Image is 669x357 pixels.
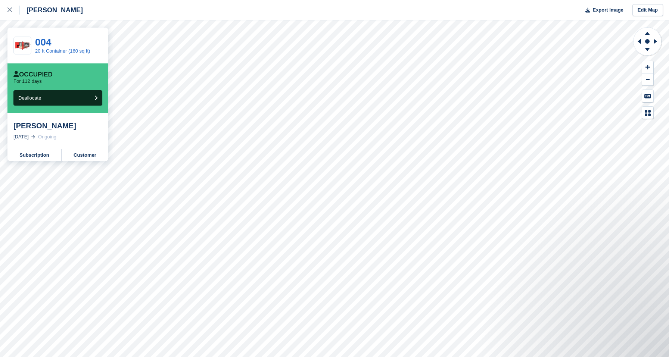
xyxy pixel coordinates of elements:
[14,40,31,51] img: 20ftContainerDiagram.jpg
[592,6,623,14] span: Export Image
[632,4,663,16] a: Edit Map
[62,149,108,161] a: Customer
[13,78,42,84] p: For 112 days
[31,135,35,138] img: arrow-right-light-icn-cde0832a797a2874e46488d9cf13f60e5c3a73dbe684e267c42b8395dfbc2abf.svg
[642,61,653,73] button: Zoom In
[13,121,102,130] div: [PERSON_NAME]
[13,133,29,141] div: [DATE]
[20,6,83,15] div: [PERSON_NAME]
[38,133,56,141] div: Ongoing
[7,149,62,161] a: Subscription
[642,73,653,86] button: Zoom Out
[642,107,653,119] button: Map Legend
[581,4,623,16] button: Export Image
[13,71,53,78] div: Occupied
[13,90,102,106] button: Deallocate
[18,95,41,101] span: Deallocate
[642,90,653,102] button: Keyboard Shortcuts
[35,37,51,48] a: 004
[35,48,90,54] a: 20 ft Container (160 sq ft)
